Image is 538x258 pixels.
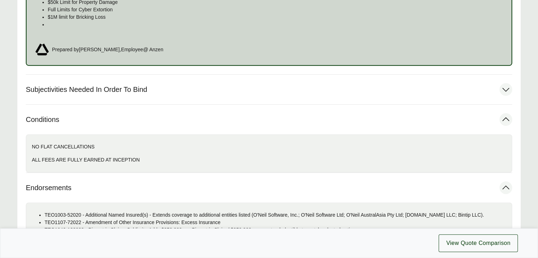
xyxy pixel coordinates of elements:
span: Prepared by [PERSON_NAME] , Employee @ Anzen [52,46,163,53]
button: Conditions [26,105,512,134]
button: Subjectivities Needed In Order To Bind [26,75,512,104]
p: ALL FEES ARE FULLY EARNED AT INCEPTION [32,156,506,164]
span: Conditions [26,115,59,124]
span: Subjectivities Needed In Order To Bind [26,85,147,94]
p: $1M limit for Bricking Loss [48,13,503,21]
button: Endorsements [26,173,512,203]
p: TEO1040-122023 - Biometric Claims Sublimit - Adds $250,000 per Biometric Claim / $250,000 aggrega... [45,226,506,234]
p: NO FLAT CANCELLATIONS [32,143,506,151]
p: TEO1003-52020 - Additional Named Insured(s) - Extends coverage to additional entities listed (O'N... [45,211,506,219]
span: View Quote Comparison [446,239,510,247]
button: View Quote Comparison [439,234,518,252]
p: Full Limits for Cyber Extortion [48,6,503,13]
p: TEO1107-72022 - Amendment of Other Insurance Provisions: Excess Insurance [45,219,506,226]
span: Endorsements [26,183,71,192]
